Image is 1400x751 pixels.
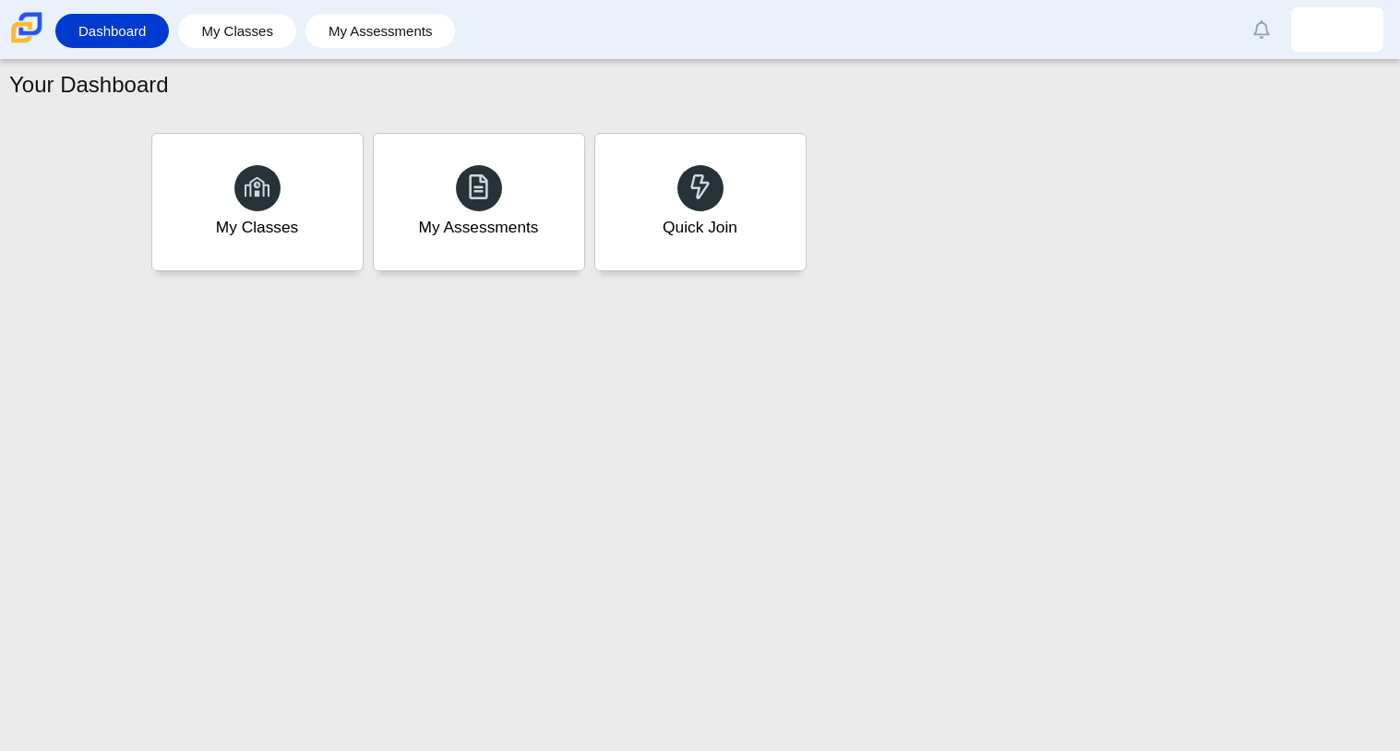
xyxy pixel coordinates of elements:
[7,34,46,50] a: Carmen School of Science & Technology
[9,69,169,101] h1: Your Dashboard
[151,133,364,271] a: My Classes
[663,216,737,239] div: Quick Join
[1322,15,1352,44] img: amaria.beauchamp.OjEXYz
[1291,7,1383,52] a: amaria.beauchamp.OjEXYz
[1241,9,1282,50] a: Alerts
[419,216,539,239] div: My Assessments
[373,133,585,271] a: My Assessments
[594,133,807,271] a: Quick Join
[7,8,46,47] img: Carmen School of Science & Technology
[315,14,447,48] a: My Assessments
[216,216,299,239] div: My Classes
[65,14,160,48] a: Dashboard
[187,14,287,48] a: My Classes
